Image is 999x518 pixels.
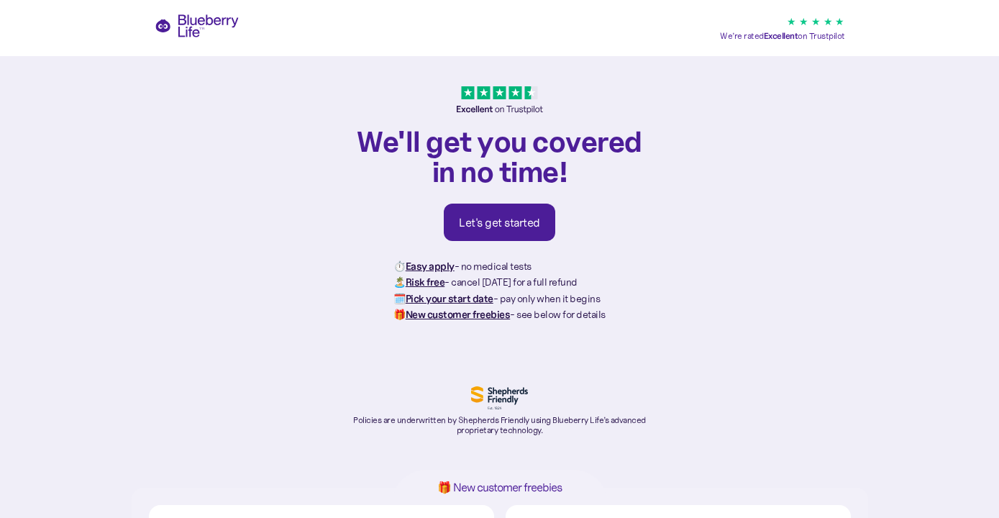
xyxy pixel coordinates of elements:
a: Policies are underwritten by Shepherds Friendly using Blueberry Life’s advanced proprietary techn... [349,386,651,436]
strong: New customer freebies [406,308,511,321]
h1: 🎁 New customer freebies [415,481,585,494]
strong: Risk free [406,276,445,288]
p: ⏱️ - no medical tests 🏝️ - cancel [DATE] for a full refund 🗓️ - pay only when it begins 🎁 - see b... [393,258,606,323]
strong: Pick your start date [406,292,493,305]
h1: We'll get you covered in no time! [349,126,651,186]
div: Let's get started [459,215,540,230]
strong: Easy apply [406,260,455,273]
p: Policies are underwritten by Shepherds Friendly using Blueberry Life’s advanced proprietary techn... [349,415,651,436]
a: Let's get started [444,204,555,241]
